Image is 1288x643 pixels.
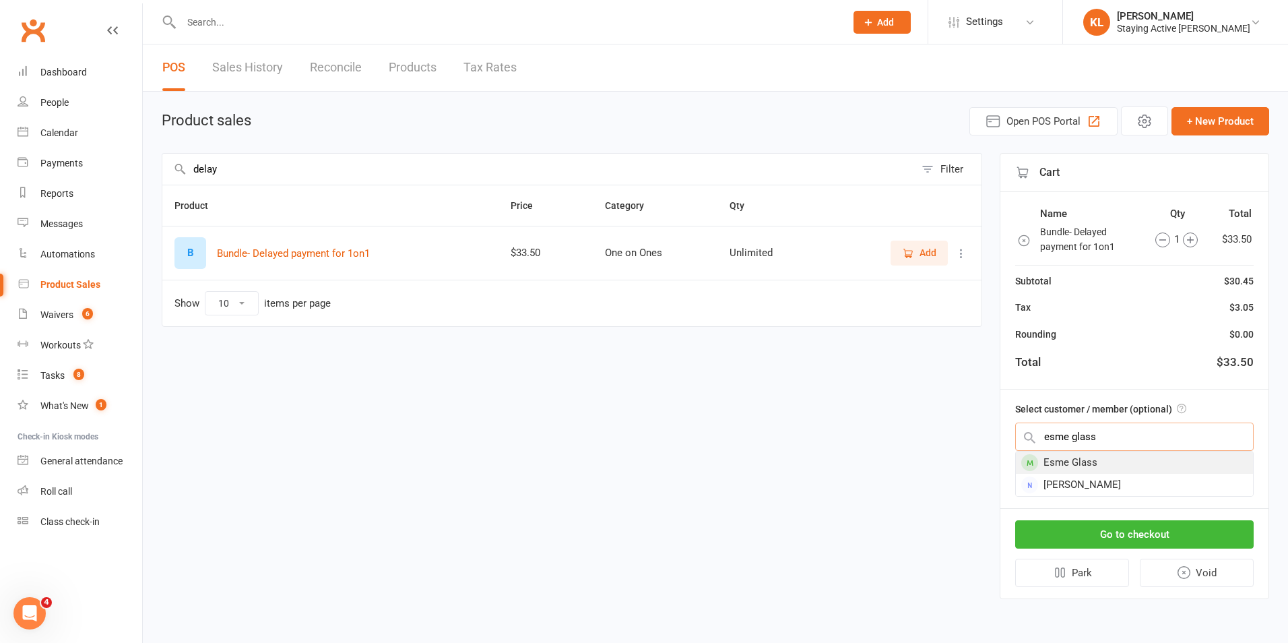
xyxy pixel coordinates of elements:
span: Qty [730,200,759,211]
div: Roll call [40,486,72,497]
a: Payments [18,148,142,179]
button: Filter [915,154,981,185]
div: Show [174,291,331,315]
div: One on Ones [605,247,705,259]
a: Automations [18,239,142,270]
button: Open POS Portal [969,107,1118,135]
div: Class check-in [40,516,100,527]
div: 1 [1144,231,1209,247]
a: Dashboard [18,57,142,88]
div: Waivers [40,309,73,320]
label: Select customer / member (optional) [1015,402,1186,417]
input: Search products by name, or scan product code [162,154,915,185]
div: KL [1083,9,1110,36]
a: Tax Rates [463,44,517,91]
a: What's New1 [18,391,142,421]
div: Tax [1015,300,1031,315]
a: Products [389,44,437,91]
button: Go to checkout [1015,520,1254,549]
div: Subtotal [1015,274,1052,288]
div: Unlimited [730,247,808,259]
input: Search by name or scan member number [1015,423,1254,451]
a: Workouts [18,330,142,361]
h1: Product sales [162,113,251,129]
div: Product Sales [40,279,100,290]
td: $33.50 [1213,224,1252,255]
div: Rounding [1015,327,1056,342]
span: Product [174,200,223,211]
span: Open POS Portal [1006,113,1081,129]
button: Bundle- Delayed payment for 1on1 [217,245,370,262]
div: General attendance [40,456,123,466]
a: Roll call [18,477,142,507]
span: 6 [82,308,93,319]
a: Sales History [212,44,283,91]
a: Waivers 6 [18,300,142,330]
a: Clubworx [16,13,50,47]
a: POS [162,44,185,91]
span: Settings [966,7,1003,37]
div: Filter [940,161,963,177]
div: Calendar [40,127,78,138]
div: What's New [40,400,89,411]
div: $0.00 [1229,327,1254,342]
button: Add [891,241,948,265]
td: Bundle- Delayed payment for 1on1 [1039,224,1142,255]
div: Set product image [174,237,206,269]
span: 4 [41,597,52,608]
div: Tasks [40,370,65,381]
a: Reconcile [310,44,362,91]
a: Calendar [18,118,142,148]
a: Reports [18,179,142,209]
span: Add [920,245,936,260]
span: 8 [73,369,84,380]
button: Void [1140,559,1254,587]
span: Add [877,17,894,28]
div: Payments [40,158,83,169]
span: 1 [96,399,106,410]
a: People [18,88,142,118]
span: Category [605,200,659,211]
div: Reports [40,188,73,199]
a: Messages [18,209,142,239]
div: $30.45 [1224,274,1254,288]
a: Product Sales [18,270,142,300]
input: Search... [177,13,836,32]
button: Category [605,197,659,214]
button: Price [511,197,548,214]
div: [PERSON_NAME] [1117,10,1250,22]
div: $33.50 [511,247,580,259]
div: items per page [264,298,331,309]
div: Dashboard [40,67,87,78]
div: Staying Active [PERSON_NAME] [1117,22,1250,34]
button: Add [854,11,911,34]
div: Automations [40,249,95,259]
th: Qty [1143,205,1212,222]
iframe: Intercom live chat [13,597,46,630]
button: Qty [730,197,759,214]
div: $3.05 [1229,300,1254,315]
a: Class kiosk mode [18,507,142,537]
a: General attendance kiosk mode [18,446,142,477]
div: Workouts [40,340,81,350]
button: Product [174,197,223,214]
div: Total [1015,353,1041,371]
a: Tasks 8 [18,361,142,391]
div: Messages [40,218,83,229]
div: Esme Glass [1016,452,1253,474]
div: People [40,97,69,108]
div: $33.50 [1217,353,1254,371]
button: + New Product [1171,107,1269,135]
span: Price [511,200,548,211]
div: Cart [1000,154,1268,192]
button: Park [1015,559,1129,587]
div: [PERSON_NAME] [1016,474,1253,496]
th: Name [1039,205,1142,222]
th: Total [1213,205,1252,222]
